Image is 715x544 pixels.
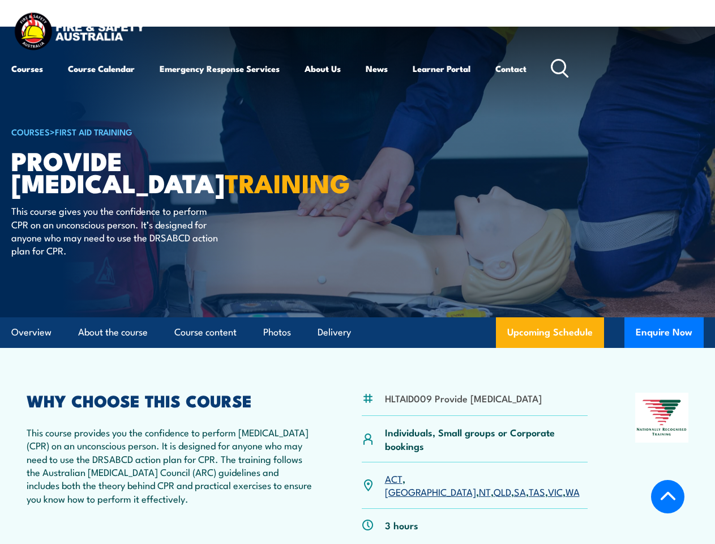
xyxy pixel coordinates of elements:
a: About Us [305,55,341,82]
li: HLTAID009 Provide [MEDICAL_DATA] [385,392,542,405]
a: TAS [529,484,545,498]
a: QLD [494,484,511,498]
a: WA [566,484,580,498]
h2: WHY CHOOSE THIS COURSE [27,393,314,407]
h6: > [11,125,291,138]
h1: Provide [MEDICAL_DATA] [11,149,291,193]
a: Emergency Response Services [160,55,280,82]
a: First Aid Training [55,125,132,138]
a: Overview [11,317,52,347]
p: , , , , , , , [385,472,588,499]
p: This course gives you the confidence to perform CPR on an unconscious person. It’s designed for a... [11,204,218,257]
a: Courses [11,55,43,82]
a: [GEOGRAPHIC_DATA] [385,484,476,498]
a: SA [514,484,526,498]
a: Course content [174,317,237,347]
a: COURSES [11,125,50,138]
a: NT [479,484,491,498]
a: VIC [548,484,563,498]
a: Photos [263,317,291,347]
a: Course Calendar [68,55,135,82]
img: Nationally Recognised Training logo. [635,393,688,443]
a: Delivery [318,317,351,347]
a: ACT [385,471,403,485]
p: This course provides you the confidence to perform [MEDICAL_DATA] (CPR) on an unconscious person.... [27,426,314,505]
button: Enquire Now [624,317,704,348]
strong: TRAINING [225,163,350,202]
a: Learner Portal [413,55,470,82]
p: Individuals, Small groups or Corporate bookings [385,426,588,452]
a: Contact [495,55,526,82]
a: Upcoming Schedule [496,317,604,348]
p: 3 hours [385,518,418,532]
a: About the course [78,317,148,347]
a: News [366,55,388,82]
